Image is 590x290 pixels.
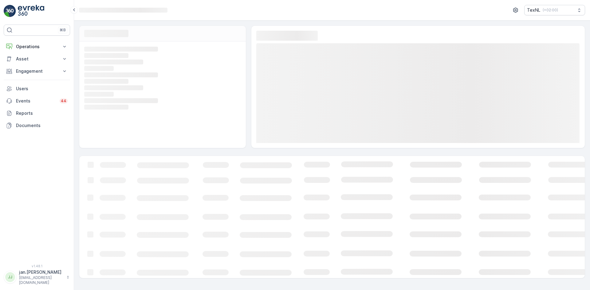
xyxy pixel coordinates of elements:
[60,28,66,33] p: ⌘B
[4,107,70,119] a: Reports
[4,5,16,17] img: logo
[5,272,15,282] div: JJ
[527,7,540,13] p: TexNL
[4,41,70,53] button: Operations
[4,83,70,95] a: Users
[16,86,68,92] p: Users
[18,5,44,17] img: logo_light-DOdMpM7g.png
[4,269,70,285] button: JJjan.[PERSON_NAME][EMAIL_ADDRESS][DOMAIN_NAME]
[16,68,58,74] p: Engagement
[16,110,68,116] p: Reports
[4,119,70,132] a: Documents
[19,275,63,285] p: [EMAIL_ADDRESS][DOMAIN_NAME]
[4,95,70,107] a: Events44
[16,44,58,50] p: Operations
[543,8,558,13] p: ( +02:00 )
[61,99,66,103] p: 44
[4,264,70,268] span: v 1.48.1
[4,53,70,65] button: Asset
[524,5,585,15] button: TexNL(+02:00)
[19,269,63,275] p: jan.[PERSON_NAME]
[16,98,56,104] p: Events
[16,56,58,62] p: Asset
[4,65,70,77] button: Engagement
[16,122,68,129] p: Documents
